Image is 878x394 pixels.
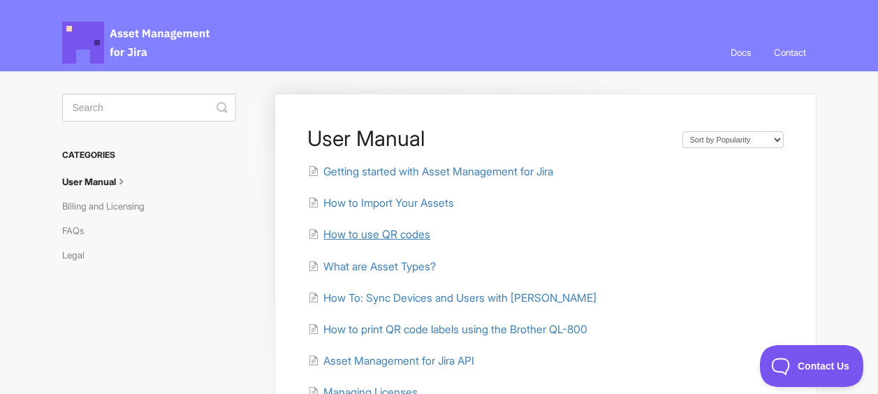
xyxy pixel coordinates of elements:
h3: Categories [62,143,236,168]
a: Docs [720,34,761,71]
span: What are Asset Types? [323,260,436,273]
h1: User Manual [307,126,668,151]
a: FAQs [62,219,94,242]
input: Search [62,94,236,122]
span: Asset Management for Jira Docs [62,22,212,64]
select: Page reloads on selection [682,131,784,148]
a: What are Asset Types? [308,260,436,273]
span: How to print QR code labels using the Brother QL-800 [323,323,587,336]
span: How to Import Your Assets [323,196,454,210]
a: Billing and Licensing [62,195,155,217]
a: Contact [763,34,817,71]
a: Asset Management for Jira API [308,354,474,367]
a: How to Import Your Assets [308,196,454,210]
a: How To: Sync Devices and Users with [PERSON_NAME] [308,291,597,305]
a: How to use QR codes [308,228,430,241]
a: How to print QR code labels using the Brother QL-800 [308,323,587,336]
a: Legal [62,244,95,266]
a: User Manual [62,170,139,193]
iframe: Toggle Customer Support [760,345,864,387]
span: How To: Sync Devices and Users with [PERSON_NAME] [323,291,597,305]
a: Getting started with Asset Management for Jira [308,165,553,178]
span: Asset Management for Jira API [323,354,474,367]
span: How to use QR codes [323,228,430,241]
span: Getting started with Asset Management for Jira [323,165,553,178]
